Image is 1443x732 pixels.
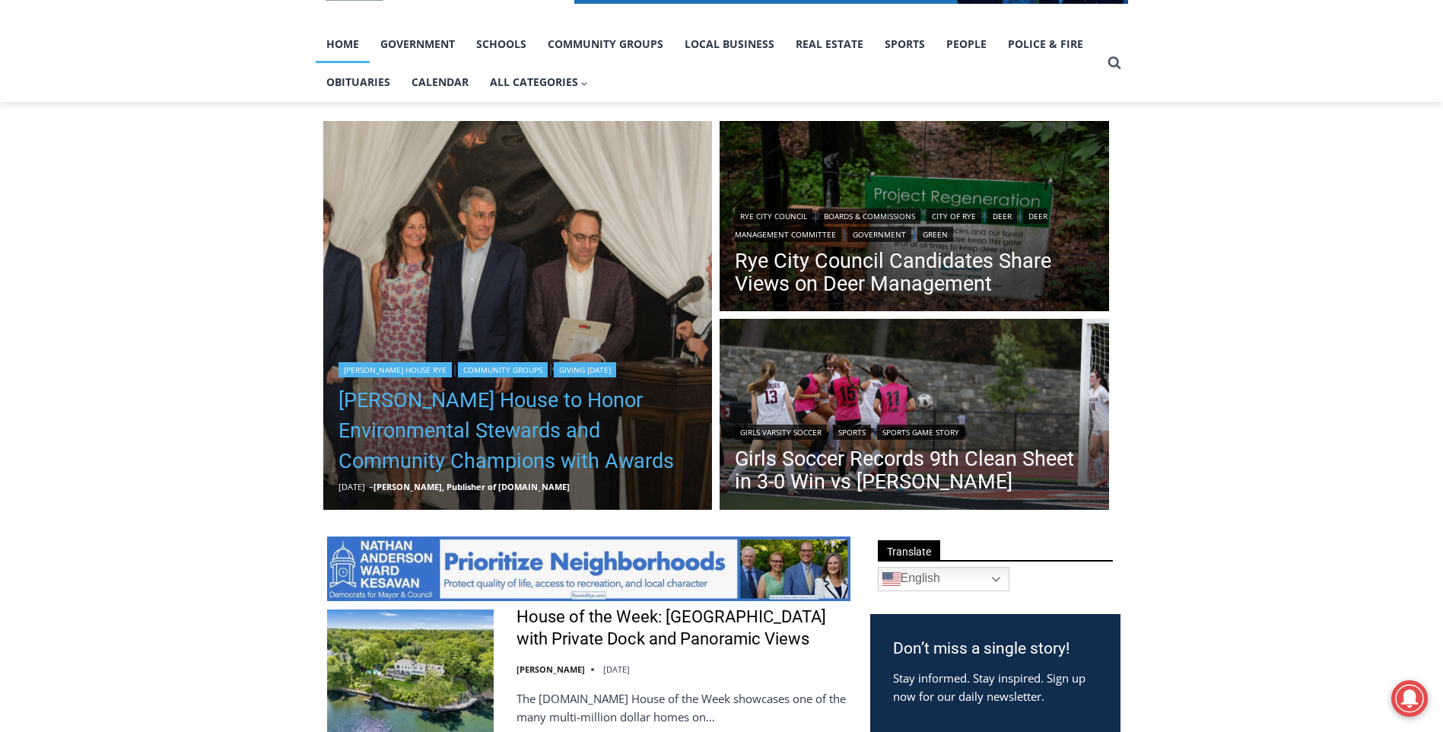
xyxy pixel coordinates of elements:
a: City of Rye [927,208,981,224]
a: [PERSON_NAME] Read Sanctuary Fall Fest: [DATE] [1,151,227,189]
a: Boards & Commissions [818,208,920,224]
img: en [882,570,901,588]
div: / [170,129,174,144]
div: Face Painting [160,45,217,125]
a: [PERSON_NAME] House to Honor Environmental Stewards and Community Champions with Awards [339,385,698,476]
a: [PERSON_NAME] House Rye [339,362,452,377]
div: | | | | | | [735,205,1094,242]
a: Sports [833,425,871,440]
span: Translate [878,540,940,561]
p: Stay informed. Stay inspired. Sign up now for our daily newsletter. [893,669,1098,705]
a: Giving [DATE] [554,362,616,377]
a: Schools [466,25,537,63]
span: – [369,481,373,492]
div: "The first chef I interviewed talked about coming to [GEOGRAPHIC_DATA] from [GEOGRAPHIC_DATA] in ... [384,1,719,148]
h3: Don’t miss a single story! [893,637,1098,661]
a: Rye City Council Candidates Share Views on Deer Management [735,250,1094,295]
a: Deer [987,208,1017,224]
div: | | [339,359,698,377]
a: Home [316,25,370,63]
a: Girls Soccer Records 9th Clean Sheet in 3-0 Win vs [PERSON_NAME] [735,447,1094,493]
a: Obituaries [316,63,401,101]
button: Child menu of All Categories [479,63,599,101]
h4: [PERSON_NAME] Read Sanctuary Fall Fest: [DATE] [12,153,202,188]
a: Green [917,227,953,242]
a: Government [370,25,466,63]
a: Read More Rye City Council Candidates Share Views on Deer Management [720,121,1109,316]
a: Police & Fire [997,25,1094,63]
a: Read More Girls Soccer Records 9th Clean Sheet in 3-0 Win vs Harrison [720,319,1109,514]
nav: Primary Navigation [316,25,1101,102]
img: (PHOTO: Hannah Jachman scores a header goal on October 7, 2025, with teammates Parker Calhoun (#1... [720,319,1109,514]
time: [DATE] [339,481,365,492]
img: (PHOTO: Ferdinand Coghlan (Rye High School Eagle Scout), Lisa Dominici (executive director, Rye Y... [323,121,713,511]
a: House of the Week: [GEOGRAPHIC_DATA] with Private Dock and Panoramic Views [516,606,850,650]
a: [PERSON_NAME], Publisher of [DOMAIN_NAME] [373,481,570,492]
a: Real Estate [785,25,874,63]
time: [DATE] [603,664,630,675]
a: Intern @ [DOMAIN_NAME] [366,148,737,189]
img: (PHOTO: The Rye Nature Center maintains two fenced deer exclosure areas to keep deer out and allo... [720,121,1109,316]
a: Community Groups [458,362,548,377]
a: Government [847,227,911,242]
a: Girls Varsity Soccer [735,425,827,440]
a: People [936,25,997,63]
a: Rye City Council [735,208,812,224]
span: Intern @ [DOMAIN_NAME] [398,151,705,186]
a: Sports [874,25,936,63]
a: Local Business [674,25,785,63]
div: 6 [178,129,185,144]
button: View Search Form [1101,49,1128,77]
a: [PERSON_NAME] [516,664,585,675]
a: English [878,567,1009,591]
p: The [DOMAIN_NAME] House of the Week showcases one of the many multi-million dollar homes on… [516,689,850,726]
div: 3 [160,129,167,144]
div: | | [735,422,1094,440]
a: Calendar [401,63,479,101]
a: Read More Wainwright House to Honor Environmental Stewards and Community Champions with Awards [323,121,713,511]
a: Sports Game Story [877,425,965,440]
a: Community Groups [537,25,674,63]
